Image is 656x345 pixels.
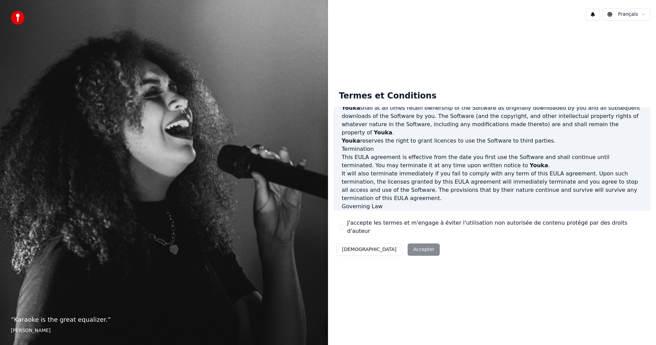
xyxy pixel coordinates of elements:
[342,104,642,137] p: shall at all times retain ownership of the Software as originally downloaded by you and all subse...
[11,11,25,25] img: youka
[342,170,642,202] p: It will also terminate immediately if you fail to comply with any term of this EULA agreement. Up...
[374,129,392,136] span: Youka
[342,105,360,111] span: Youka
[333,85,442,107] div: Termes et Conditions
[347,219,645,235] label: J'accepte les termes et m'engage à éviter l'utilisation non autorisée de contenu protégé par des ...
[342,153,642,170] p: This EULA agreement is effective from the date you first use the Software and shall continue unti...
[11,327,317,334] footer: [PERSON_NAME]
[530,162,548,169] span: Youka
[336,243,402,256] button: [DEMOGRAPHIC_DATA]
[342,137,642,145] p: reserves the right to grant licences to use the Software to third parties.
[342,137,360,144] span: Youka
[342,202,642,211] h3: Governing Law
[342,145,642,153] h3: Termination
[11,315,317,324] p: “ Karaoke is the great equalizer. ”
